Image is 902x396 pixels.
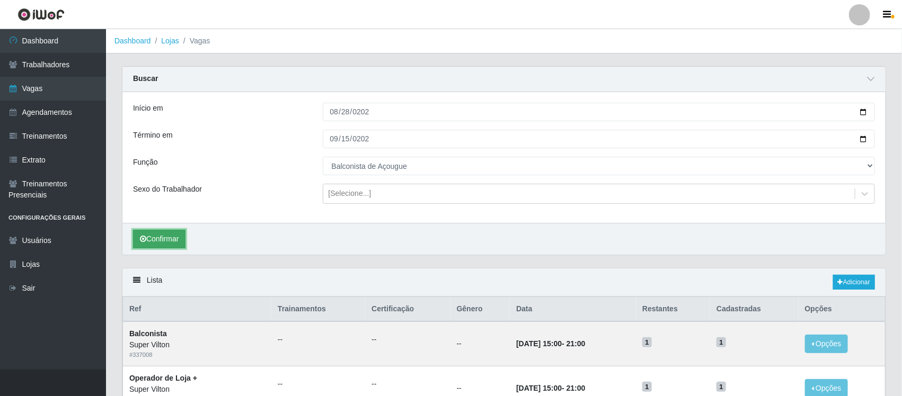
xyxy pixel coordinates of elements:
nav: breadcrumb [106,29,902,53]
div: Lista [122,268,886,296]
a: Adicionar [833,275,875,290]
th: Gênero [450,297,510,322]
ul: -- [278,379,359,390]
th: Trainamentos [271,297,365,322]
strong: - [516,384,585,392]
div: Super Vilton [129,339,265,350]
time: [DATE] 15:00 [516,339,562,348]
th: Ref [123,297,272,322]
th: Restantes [636,297,710,322]
time: 21:00 [567,339,586,348]
a: Lojas [161,37,179,45]
th: Data [510,297,636,322]
strong: Operador de Loja + [129,374,197,382]
span: 1 [642,337,652,348]
label: Sexo do Trabalhador [133,184,202,195]
li: Vagas [179,35,210,47]
ul: -- [278,334,359,345]
ul: -- [372,334,444,345]
th: Certificação [365,297,450,322]
a: Dashboard [114,37,151,45]
label: Término em [133,130,173,141]
label: Função [133,157,158,168]
span: 1 [717,382,726,392]
div: Super Vilton [129,384,265,395]
strong: - [516,339,585,348]
ul: -- [372,379,444,390]
button: Opções [805,335,848,353]
input: 00/00/0000 [323,103,876,121]
button: Confirmar [133,230,185,248]
div: # 337008 [129,350,265,359]
label: Início em [133,103,163,114]
strong: Buscar [133,74,158,83]
img: CoreUI Logo [17,8,65,21]
time: 21:00 [567,384,586,392]
input: 00/00/0000 [323,130,876,148]
strong: Balconista [129,329,167,338]
td: -- [450,321,510,366]
div: [Selecione...] [329,188,372,200]
th: Opções [799,297,886,322]
span: 1 [642,382,652,392]
span: 1 [717,337,726,348]
time: [DATE] 15:00 [516,384,562,392]
th: Cadastradas [710,297,798,322]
